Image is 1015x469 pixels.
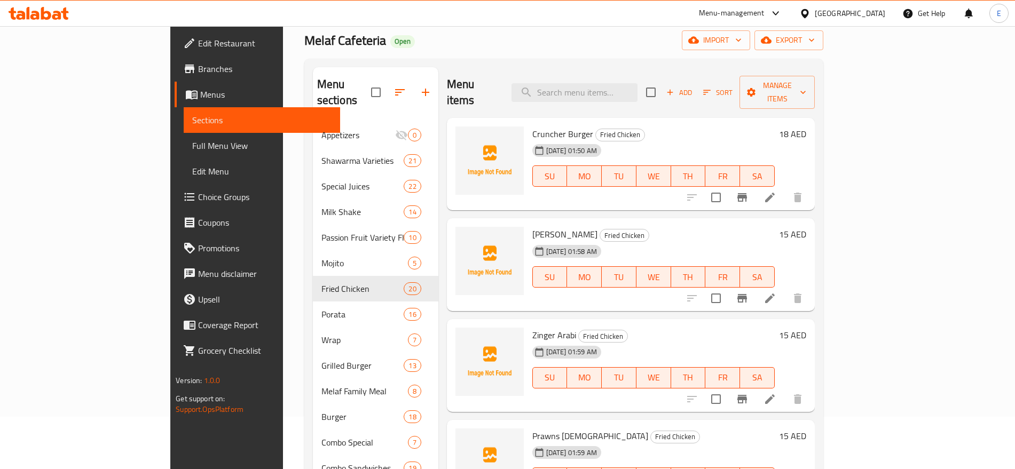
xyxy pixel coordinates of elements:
a: Menu disclaimer [175,261,340,287]
span: Grilled Burger [321,359,404,372]
span: Coupons [198,216,331,229]
span: Select all sections [365,81,387,104]
h2: Menu items [447,76,499,108]
span: Fried Chicken [596,129,644,141]
span: Edit Restaurant [198,37,331,50]
span: Sections [192,114,331,126]
span: SU [537,169,563,184]
span: Version: [176,373,202,387]
span: Get support on: [176,392,225,406]
button: SA [740,367,775,388]
span: Sort sections [387,80,413,105]
div: Combo Special7 [313,430,438,455]
span: WE [641,269,667,285]
div: Milk Shake14 [313,199,438,225]
div: Fried Chicken [600,229,649,242]
button: Add section [413,80,438,105]
button: WE [636,165,671,187]
span: Upsell [198,293,331,306]
input: search [512,83,638,102]
span: 21 [404,156,420,166]
span: MO [571,269,597,285]
button: Add [662,84,696,101]
span: FR [710,169,736,184]
span: TU [606,269,632,285]
button: TU [602,367,636,388]
span: Mojito [321,257,408,269]
a: Coupons [175,210,340,235]
div: items [404,205,421,218]
span: TU [606,169,632,184]
span: export [763,34,815,47]
span: Add [665,86,694,99]
span: Choice Groups [198,190,331,203]
div: items [408,385,421,398]
button: SU [532,367,568,388]
span: Cruncher Burger [532,126,593,142]
span: Coverage Report [198,319,331,331]
span: Fried Chicken [600,229,649,242]
button: FR [705,165,740,187]
div: [GEOGRAPHIC_DATA] [815,7,885,19]
span: Combo Special [321,436,408,449]
div: items [408,129,421,141]
button: WE [636,266,671,288]
span: FR [710,370,736,385]
span: Edit Menu [192,165,331,178]
span: Menu disclaimer [198,267,331,280]
span: TH [675,169,702,184]
div: items [404,308,421,321]
div: items [408,436,421,449]
span: MO [571,370,597,385]
div: Milk Shake [321,205,404,218]
span: 16 [404,309,420,320]
span: SU [537,269,563,285]
div: items [404,410,421,423]
div: Grilled Burger13 [313,353,438,378]
span: Appetizers [321,129,395,141]
a: Edit Restaurant [175,30,340,56]
button: Manage items [739,76,814,109]
span: Menus [200,88,331,101]
button: delete [785,185,811,210]
span: Burger [321,410,404,423]
h6: 18 AED [779,126,806,141]
div: Open [390,35,415,48]
div: Melaf Family Meal8 [313,378,438,404]
span: 1.0.0 [204,373,221,387]
button: SA [740,165,775,187]
h6: 15 AED [779,328,806,343]
span: 13 [404,361,420,371]
span: Melaf Family Meal [321,385,408,398]
span: SA [744,169,770,184]
button: TH [671,266,706,288]
span: Prawns [DEMOGRAPHIC_DATA] [532,428,648,444]
h6: 15 AED [779,227,806,242]
span: MO [571,169,597,184]
span: Special Juices [321,180,404,193]
div: items [404,359,421,372]
a: Full Menu View [184,133,340,158]
span: Select to update [705,186,727,209]
a: Coverage Report [175,312,340,338]
a: Promotions [175,235,340,261]
span: Full Menu View [192,139,331,152]
span: Porata [321,308,404,321]
div: Shawarma Varieties [321,154,404,167]
span: Open [390,37,415,46]
span: 7 [408,438,421,448]
span: 22 [404,181,420,192]
button: WE [636,367,671,388]
span: Passion Fruit Variety Flavours [321,231,404,244]
button: MO [567,165,602,187]
div: Mojito5 [313,250,438,276]
div: Fried Chicken [578,330,628,343]
div: items [404,154,421,167]
div: Fried Chicken [595,129,645,141]
button: TU [602,165,636,187]
span: 7 [408,335,421,345]
span: Sort items [696,84,739,101]
a: Sections [184,107,340,133]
